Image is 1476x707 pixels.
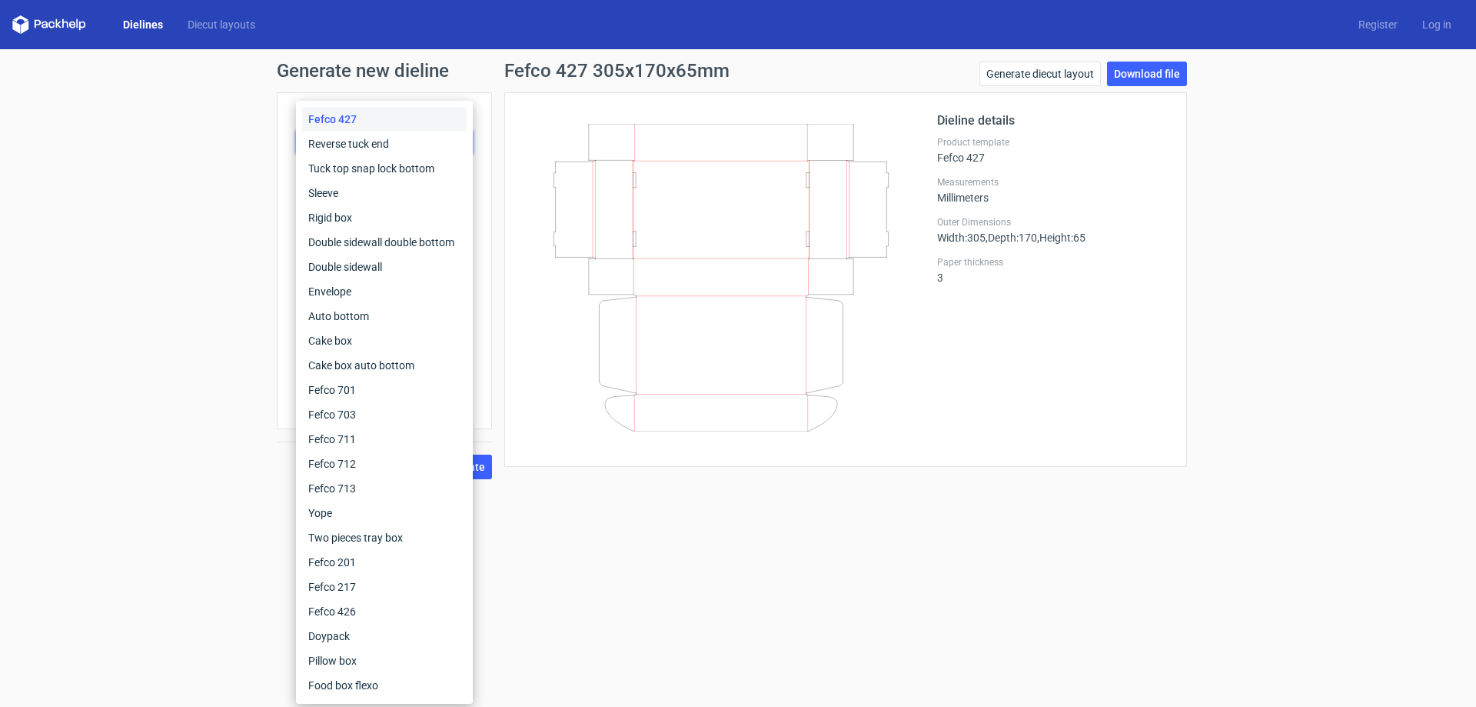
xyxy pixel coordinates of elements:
div: Rigid box [302,205,467,230]
div: Fefco 427 [937,136,1168,164]
a: Generate diecut layout [979,62,1101,86]
div: Fefco 427 [302,107,467,132]
div: Food box flexo [302,673,467,698]
div: Doypack [302,624,467,649]
div: Millimeters [937,176,1168,204]
label: Product template [937,136,1168,148]
h1: Generate new dieline [277,62,1199,80]
div: Fefco 703 [302,402,467,427]
h2: Dieline details [937,112,1168,130]
div: Sleeve [302,181,467,205]
div: Fefco 713 [302,476,467,501]
div: Fefco 217 [302,575,467,599]
div: 3 [937,256,1168,284]
div: Yope [302,501,467,525]
div: Double sidewall double bottom [302,230,467,255]
div: Two pieces tray box [302,525,467,550]
label: Paper thickness [937,256,1168,268]
span: Width : 305 [937,232,986,244]
div: Auto bottom [302,304,467,328]
div: Fefco 712 [302,452,467,476]
h1: Fefco 427 305x170x65mm [504,62,730,80]
span: , Height : 65 [1037,232,1085,244]
a: Download file [1107,62,1187,86]
label: Measurements [937,176,1168,188]
div: Reverse tuck end [302,132,467,156]
div: Fefco 701 [302,378,467,402]
div: Tuck top snap lock bottom [302,156,467,181]
div: Cake box auto bottom [302,353,467,378]
a: Log in [1410,17,1464,32]
div: Envelope [302,279,467,304]
div: Fefco 201 [302,550,467,575]
a: Diecut layouts [175,17,268,32]
div: Double sidewall [302,255,467,279]
a: Register [1346,17,1410,32]
div: Cake box [302,328,467,353]
label: Outer Dimensions [937,216,1168,228]
div: Fefco 711 [302,427,467,452]
div: Fefco 426 [302,599,467,624]
a: Dielines [111,17,175,32]
span: , Depth : 170 [986,232,1037,244]
div: Pillow box [302,649,467,673]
